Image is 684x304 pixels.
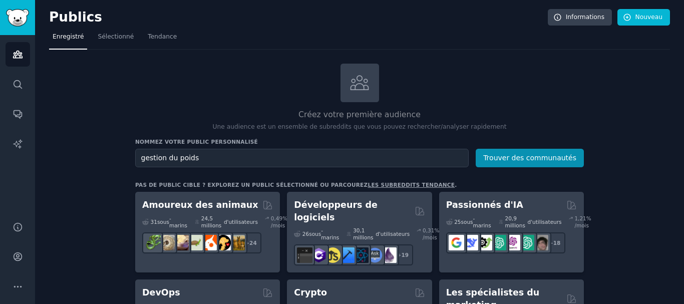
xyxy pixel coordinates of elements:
img: race de chien [229,235,245,250]
img: ballepython [159,235,175,250]
a: Nouveau [617,9,670,26]
font: Une audience est un ensemble de subreddits que vous pouvez rechercher/analyser rapidement [213,123,507,130]
font: 18 [553,240,561,246]
img: réactifnatif [353,247,369,263]
img: herpétologie [145,235,161,250]
font: Nouveau [635,14,662,21]
font: % /mois [271,215,287,228]
font: % /mois [574,215,591,228]
a: Informations [548,9,612,26]
img: Conseils pour animaux de compagnie [215,235,231,250]
font: Nommez votre public personnalisé [135,139,258,145]
font: -marins [473,215,491,228]
font: d'utilisateurs [528,219,562,225]
img: logiciel [297,247,312,263]
font: 19 [401,252,409,258]
font: Pas de public cible ? Explorez un public sélectionné ou parcourez [135,182,368,188]
font: Tendance [148,33,177,40]
img: Intelligence artificielle [533,235,548,250]
img: Programmation iOS [339,247,355,263]
font: Créez votre première audience [298,110,421,119]
font: -marins [169,215,187,228]
font: sous [309,231,321,237]
font: 0,49 [271,215,282,221]
font: 0,31 [423,227,434,233]
font: Publics [49,10,102,25]
font: Enregistré [53,33,84,40]
font: . [455,182,457,188]
font: + [397,252,402,258]
font: 31 [151,219,157,225]
font: Trouver des communautés [483,154,576,162]
font: DevOps [142,287,180,297]
font: Passionnés d'IA [446,200,523,210]
a: les subreddits tendance [368,182,455,188]
font: sous [461,219,473,225]
font: 1,21 [574,215,586,221]
font: Développeurs de logiciels [294,200,378,222]
img: calopsitte [201,235,217,250]
font: 20,9 millions [505,215,525,228]
font: Informations [566,14,604,21]
font: d'utilisateurs [376,231,410,237]
img: apprendre JavaScript [325,247,340,263]
img: Logo de GummySearch [6,9,29,27]
img: GoogleGeminiIA [449,235,464,250]
img: tortue [187,235,203,250]
button: Trouver des communautés [476,149,584,167]
img: AskComputerScience [367,247,383,263]
font: Crypto [294,287,327,297]
font: d'utilisateurs [224,219,258,225]
font: 30,1 millions [353,227,373,240]
img: OpenAIDev [505,235,520,250]
input: Choisissez un nom court, comme « Spécialistes du marketing numérique » ou « Cinéphiles » [135,149,469,167]
img: chatgpt_promptConception [491,235,506,250]
img: csharp [311,247,326,263]
font: -marins [321,227,339,240]
img: Recherche profonde [463,235,478,250]
img: Catalogue d'outils AI [477,235,492,250]
font: sous [157,219,169,225]
img: élixir [381,247,397,263]
font: Sélectionné [98,33,134,40]
font: 24,5 millions [201,215,221,228]
a: Sélectionné [94,29,137,50]
img: geckos léopards [173,235,189,250]
img: chatgpt_prompts_ [519,235,534,250]
font: 26 [302,231,309,237]
font: 25 [454,219,461,225]
font: Amoureux des animaux [142,200,258,210]
a: Tendance [144,29,180,50]
font: 24 [249,240,257,246]
a: Enregistré [49,29,87,50]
